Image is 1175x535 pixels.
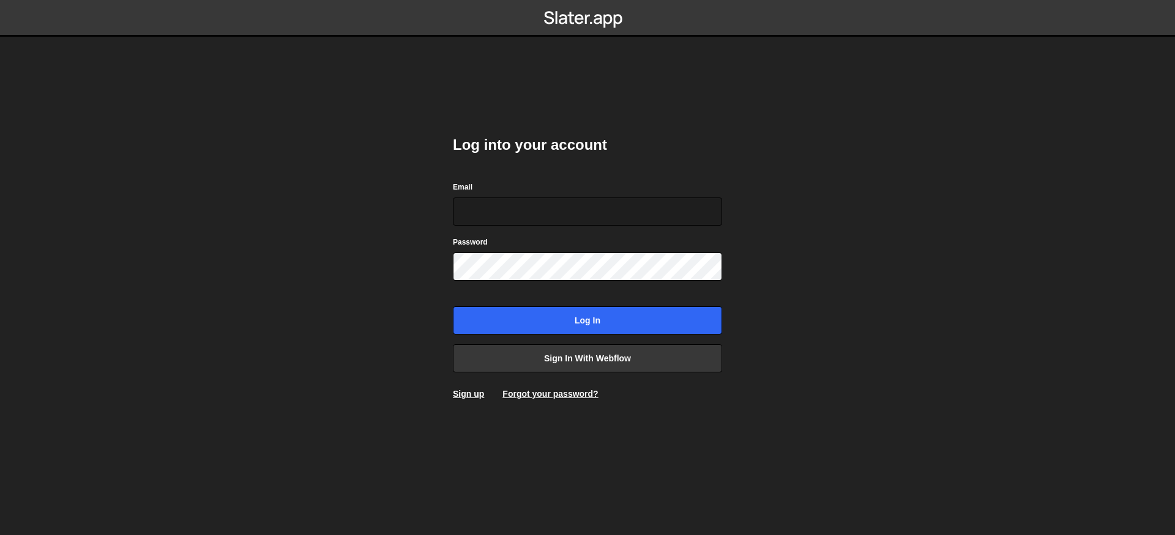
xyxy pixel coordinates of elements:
label: Password [453,236,488,248]
input: Log in [453,306,722,334]
a: Sign up [453,389,484,399]
h2: Log into your account [453,135,722,155]
a: Sign in with Webflow [453,344,722,372]
a: Forgot your password? [502,389,598,399]
label: Email [453,181,472,193]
